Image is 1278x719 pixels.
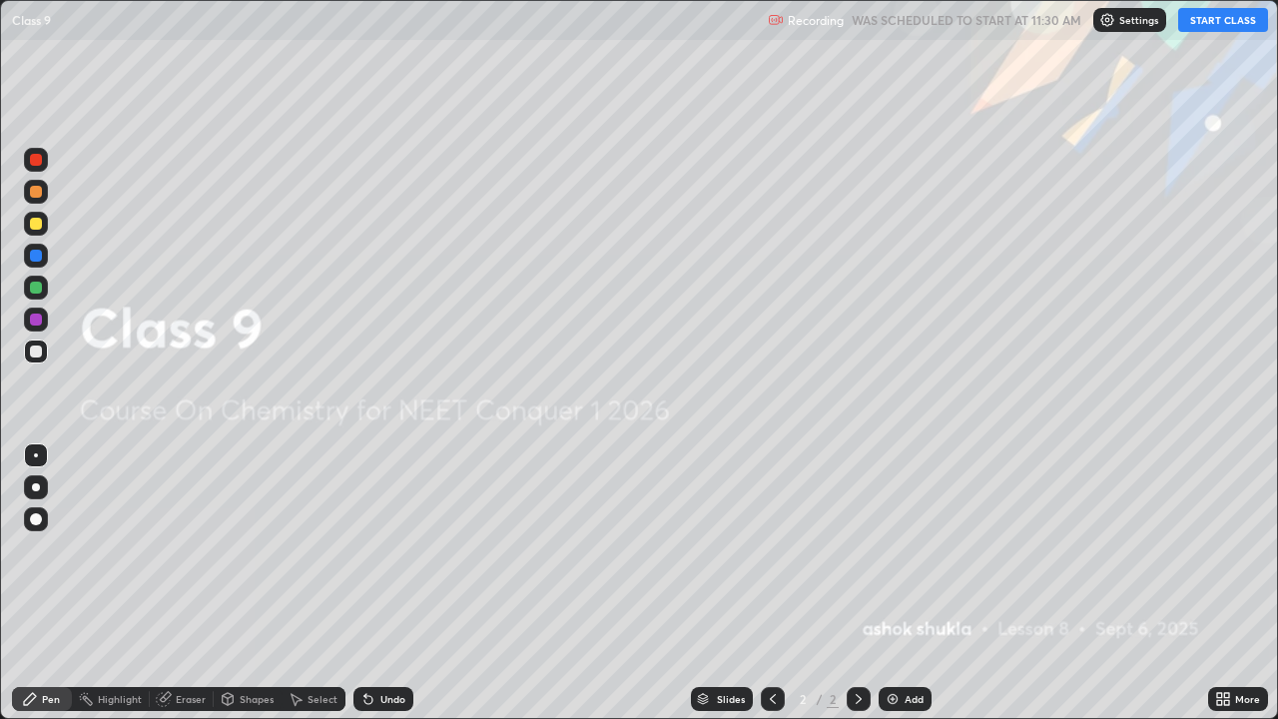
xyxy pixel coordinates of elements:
[852,11,1081,29] h5: WAS SCHEDULED TO START AT 11:30 AM
[380,694,405,704] div: Undo
[12,12,51,28] p: Class 9
[42,694,60,704] div: Pen
[885,691,901,707] img: add-slide-button
[308,694,337,704] div: Select
[1099,12,1115,28] img: class-settings-icons
[793,693,813,705] div: 2
[788,13,844,28] p: Recording
[98,694,142,704] div: Highlight
[817,693,823,705] div: /
[827,690,839,708] div: 2
[176,694,206,704] div: Eraser
[240,694,274,704] div: Shapes
[1178,8,1268,32] button: START CLASS
[1235,694,1260,704] div: More
[905,694,924,704] div: Add
[1119,15,1158,25] p: Settings
[768,12,784,28] img: recording.375f2c34.svg
[717,694,745,704] div: Slides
